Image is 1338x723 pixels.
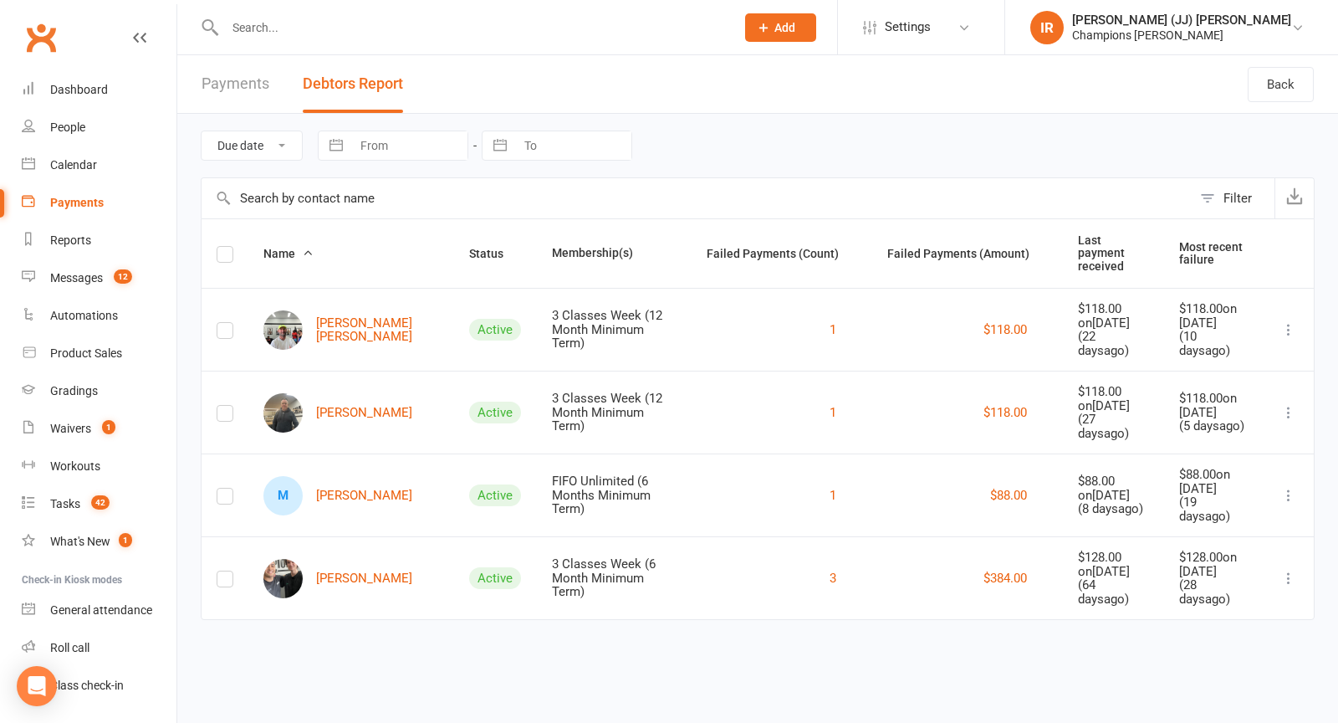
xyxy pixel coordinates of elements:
[1078,578,1149,606] div: ( 64 days ago)
[1179,419,1249,433] div: ( 5 days ago)
[707,244,857,264] button: Failed Payments (Count)
[263,559,303,598] img: Edmond Whyte
[469,247,522,260] span: Status
[537,219,692,288] th: Membership(s)
[1179,302,1249,330] div: $118.00 on [DATE]
[885,8,931,46] span: Settings
[102,420,115,434] span: 1
[1072,13,1291,28] div: [PERSON_NAME] (JJ) [PERSON_NAME]
[707,247,857,260] span: Failed Payments (Count)
[50,120,85,134] div: People
[552,392,677,433] div: 3 Classes Week (12 Month Minimum Term)
[50,459,100,473] div: Workouts
[1078,330,1149,357] div: ( 22 days ago)
[22,184,176,222] a: Payments
[22,259,176,297] a: Messages 12
[469,319,521,341] div: Active
[469,485,521,506] div: Active
[887,244,1048,264] button: Failed Payments (Amount)
[1164,219,1264,288] th: Most recent failure
[552,309,677,351] div: 3 Classes Week (12 Month Minimum Term)
[263,559,412,598] a: Edmond Whyte[PERSON_NAME]
[1179,578,1249,606] div: ( 28 days ago)
[887,247,1048,260] span: Failed Payments (Amount)
[202,178,1192,218] input: Search by contact name
[22,297,176,335] a: Automations
[50,233,91,247] div: Reports
[220,16,723,39] input: Search...
[303,55,403,113] button: Debtors Report
[983,568,1027,588] button: $384.00
[22,410,176,448] a: Waivers 1
[1179,551,1249,578] div: $128.00 on [DATE]
[50,196,104,209] div: Payments
[263,244,314,264] button: Name
[50,346,122,360] div: Product Sales
[50,603,152,617] div: General attendance
[22,222,176,259] a: Reports
[50,422,91,435] div: Waivers
[22,592,176,629] a: General attendance kiosk mode
[745,13,816,42] button: Add
[1078,551,1149,578] div: $128.00 on [DATE]
[263,247,314,260] span: Name
[1078,474,1149,502] div: $88.00 on [DATE]
[22,485,176,523] a: Tasks 42
[114,269,132,284] span: 12
[830,320,836,340] button: 1
[1030,11,1064,44] div: IR
[983,320,1027,340] button: $118.00
[1179,468,1249,495] div: $88.00 on [DATE]
[1078,385,1149,413] div: $118.00 on [DATE]
[263,393,303,433] img: Rennie Green
[469,567,521,589] div: Active
[1078,302,1149,330] div: $118.00 on [DATE]
[1078,413,1149,440] div: ( 27 days ago)
[50,83,108,96] div: Dashboard
[202,55,269,113] a: Payments
[990,485,1027,505] button: $88.00
[50,271,103,285] div: Messages
[50,641,89,654] div: Roll call
[50,679,124,692] div: Class check-in
[50,158,97,172] div: Calendar
[263,310,439,350] a: Kane Cresswell[PERSON_NAME] [PERSON_NAME]
[1179,392,1249,419] div: $118.00 on [DATE]
[552,474,677,516] div: FIFO Unlimited (6 Months Minimum Term)
[515,131,631,160] input: To
[1078,502,1149,516] div: ( 8 days ago)
[119,533,132,547] span: 1
[22,667,176,705] a: Class kiosk mode
[50,309,118,322] div: Automations
[22,71,176,109] a: Dashboard
[22,109,176,146] a: People
[1063,219,1164,288] th: Last payment received
[1248,67,1314,102] a: Back
[22,335,176,372] a: Product Sales
[50,384,98,397] div: Gradings
[20,17,62,59] a: Clubworx
[983,403,1027,423] button: $118.00
[469,244,522,264] button: Status
[263,393,412,433] a: Rennie Green[PERSON_NAME]
[22,146,176,184] a: Calendar
[22,523,176,561] a: What's New1
[830,403,836,423] button: 1
[50,535,110,548] div: What's New
[22,372,176,410] a: Gradings
[1072,28,1291,43] div: Champions [PERSON_NAME]
[1192,178,1274,218] button: Filter
[1223,188,1252,208] div: Filter
[552,557,677,599] div: 3 Classes Week (6 Month Minimum Term)
[91,495,110,510] span: 42
[830,485,836,505] button: 1
[351,131,467,160] input: From
[50,497,80,510] div: Tasks
[1179,495,1249,523] div: ( 19 days ago)
[17,666,57,706] div: Open Intercom Messenger
[1179,330,1249,357] div: ( 10 days ago)
[263,310,303,350] img: Kane Cresswell
[263,476,412,515] a: M[PERSON_NAME]
[22,629,176,667] a: Roll call
[22,448,176,485] a: Workouts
